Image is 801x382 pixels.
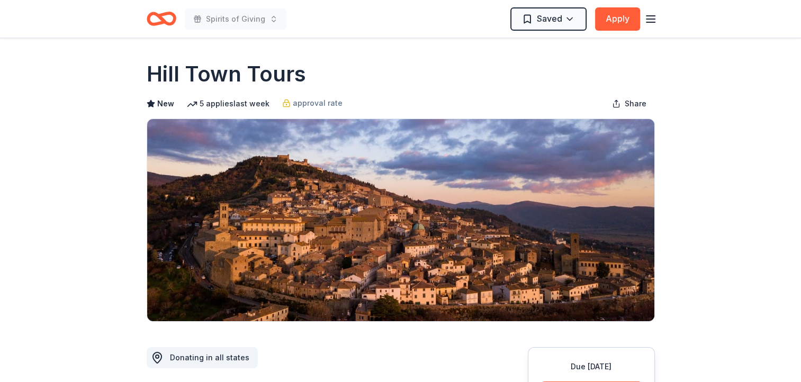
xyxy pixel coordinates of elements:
[604,93,655,114] button: Share
[147,59,306,89] h1: Hill Town Tours
[206,13,265,25] span: Spirits of Giving
[187,97,269,110] div: 5 applies last week
[595,7,640,31] button: Apply
[147,6,176,31] a: Home
[293,97,343,110] span: approval rate
[510,7,587,31] button: Saved
[185,8,286,30] button: Spirits of Giving
[625,97,646,110] span: Share
[147,119,654,321] img: Image for Hill Town Tours
[157,97,174,110] span: New
[170,353,249,362] span: Donating in all states
[282,97,343,110] a: approval rate
[541,360,642,373] div: Due [DATE]
[537,12,562,25] span: Saved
